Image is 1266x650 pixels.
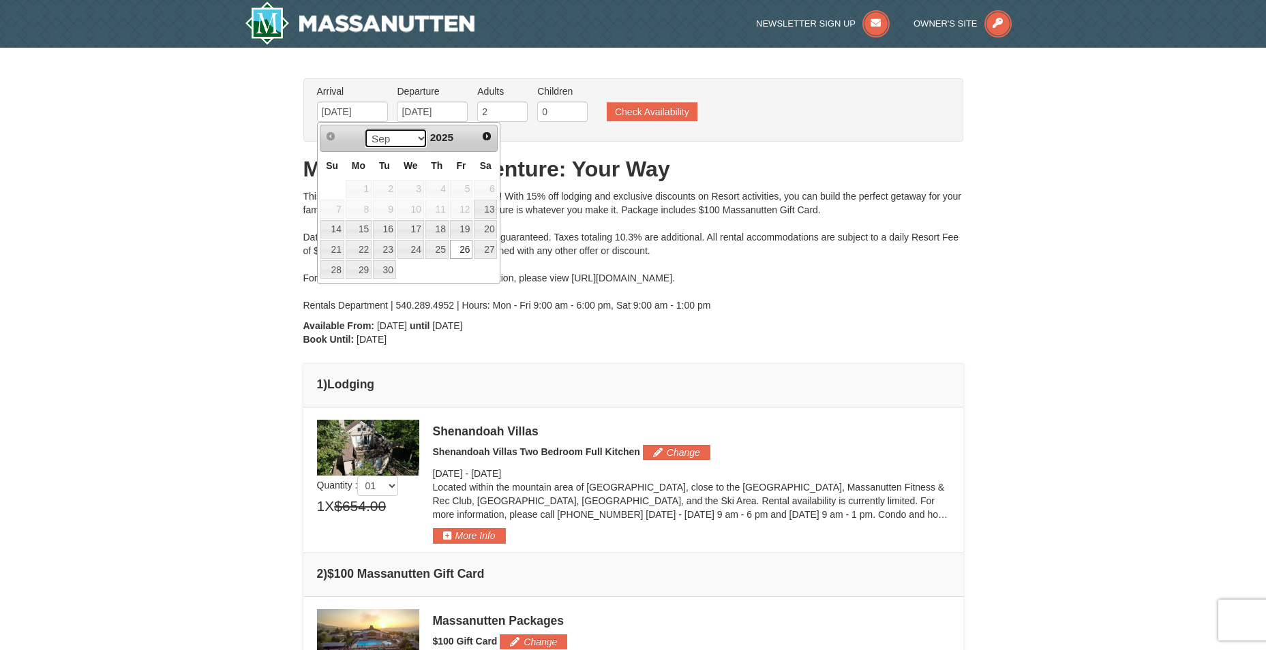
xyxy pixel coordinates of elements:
img: Massanutten Resort Logo [245,1,475,45]
a: 29 [346,260,372,279]
span: 11 [425,200,449,219]
a: 20 [474,220,497,239]
a: 17 [397,220,424,239]
td: unAvailable [320,199,345,219]
div: This fall, adventure is all yours at Massanutten! With 15% off lodging and exclusive discounts on... [303,189,963,312]
span: 1 [317,496,325,516]
span: [DATE] [432,320,462,331]
h1: Massanutten Fallventure: Your Way [303,155,963,183]
span: [DATE] [377,320,407,331]
a: 19 [450,220,473,239]
span: 7 [320,200,344,219]
span: 1 [346,180,372,199]
span: $654.00 [334,496,386,516]
a: 14 [320,220,344,239]
td: available [449,219,474,240]
td: available [473,239,498,260]
td: available [320,239,345,260]
a: Next [477,127,496,146]
div: Massanutten Packages [433,614,950,628]
label: Arrival [317,84,388,98]
span: Next [481,131,492,142]
label: Departure [397,84,468,98]
a: Newsletter Sign Up [756,18,890,29]
span: Monday [352,160,365,171]
td: unAvailable [345,199,372,219]
td: available [345,239,372,260]
a: 25 [425,240,449,259]
span: - [465,468,468,479]
a: 30 [373,260,396,279]
span: Saturday [480,160,492,171]
a: Owner's Site [914,18,1012,29]
strong: until [410,320,430,331]
td: available [372,219,397,240]
a: 27 [474,240,497,259]
button: Check Availability [607,102,697,121]
span: 5 [450,180,473,199]
span: Newsletter Sign Up [756,18,856,29]
span: Tuesday [379,160,390,171]
span: 2 [373,180,396,199]
td: available [345,260,372,280]
a: 21 [320,240,344,259]
a: 23 [373,240,396,259]
span: [DATE] [357,334,387,345]
span: Shenandoah Villas Two Bedroom Full Kitchen [433,446,640,457]
a: 26 [450,240,473,259]
span: [DATE] [471,468,501,479]
span: 9 [373,200,396,219]
td: available [449,239,474,260]
span: X [325,496,334,516]
span: Quantity : [317,480,399,491]
td: available [473,199,498,219]
img: 19219019-2-e70bf45f.jpg [317,420,419,476]
td: unAvailable [397,179,425,200]
span: Wednesday [404,160,418,171]
span: 3 [397,180,424,199]
td: available [397,239,425,260]
span: $100 Gift Card [433,636,498,647]
span: 2025 [430,131,453,143]
td: unAvailable [397,199,425,219]
span: 4 [425,180,449,199]
td: available [473,219,498,240]
td: available [397,219,425,240]
td: unAvailable [372,199,397,219]
td: available [345,219,372,240]
td: available [320,260,345,280]
td: available [372,260,397,280]
strong: Available From: [303,320,375,331]
span: Owner's Site [914,18,978,29]
span: 10 [397,200,424,219]
strong: Book Until: [303,334,355,345]
td: available [372,239,397,260]
label: Children [537,84,588,98]
span: 12 [450,200,473,219]
button: Change [500,634,567,649]
span: [DATE] [433,468,463,479]
span: Prev [325,131,336,142]
td: unAvailable [372,179,397,200]
td: unAvailable [473,179,498,200]
h4: 2 $100 Massanutten Gift Card [317,567,950,581]
a: 28 [320,260,344,279]
span: Friday [457,160,466,171]
a: 18 [425,220,449,239]
a: 24 [397,240,424,259]
a: 13 [474,200,497,219]
span: Thursday [431,160,442,171]
td: available [425,219,449,240]
button: More Info [433,528,506,543]
label: Adults [477,84,528,98]
span: 6 [474,180,497,199]
td: unAvailable [449,179,474,200]
a: Massanutten Resort [245,1,475,45]
td: unAvailable [425,199,449,219]
span: ) [323,377,327,391]
td: available [425,239,449,260]
a: 22 [346,240,372,259]
button: Change [643,445,710,460]
h4: 1 Lodging [317,377,950,391]
a: 16 [373,220,396,239]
